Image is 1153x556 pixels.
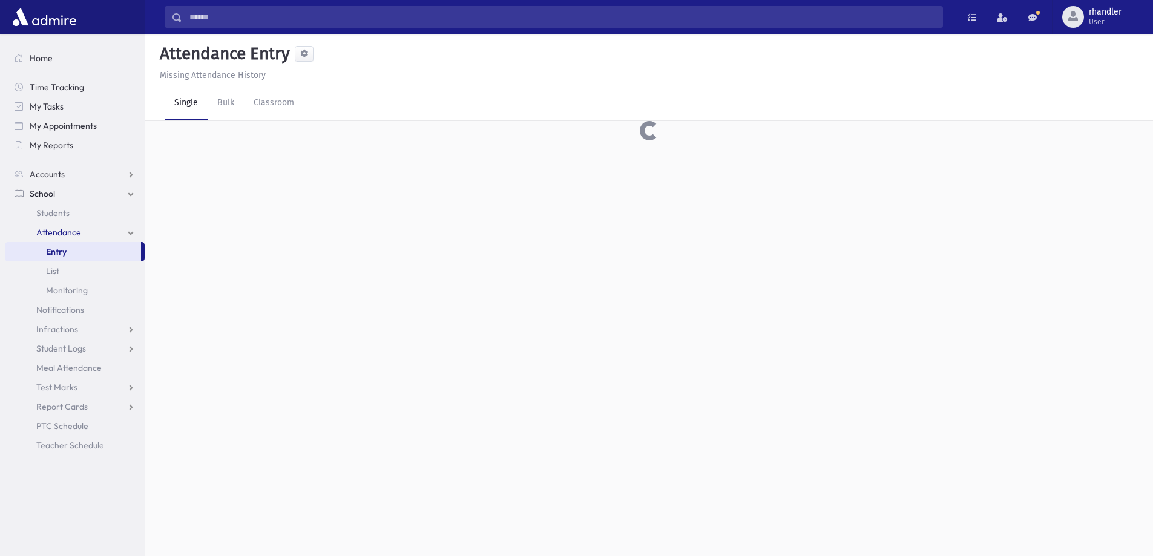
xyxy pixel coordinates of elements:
span: Students [36,208,70,218]
a: Single [165,87,208,120]
a: Report Cards [5,397,145,416]
a: My Tasks [5,97,145,116]
a: Notifications [5,300,145,319]
a: Students [5,203,145,223]
a: Monitoring [5,281,145,300]
a: Bulk [208,87,244,120]
span: My Appointments [30,120,97,131]
a: Entry [5,242,141,261]
a: Accounts [5,165,145,184]
span: PTC Schedule [36,420,88,431]
a: PTC Schedule [5,416,145,436]
span: Notifications [36,304,84,315]
a: School [5,184,145,203]
a: List [5,261,145,281]
a: Infractions [5,319,145,339]
span: Home [30,53,53,64]
span: My Tasks [30,101,64,112]
span: Test Marks [36,382,77,393]
span: Monitoring [46,285,88,296]
span: Meal Attendance [36,362,102,373]
h5: Attendance Entry [155,44,290,64]
span: Infractions [36,324,78,335]
a: Missing Attendance History [155,70,266,80]
span: Attendance [36,227,81,238]
span: School [30,188,55,199]
a: Classroom [244,87,304,120]
span: List [46,266,59,276]
input: Search [182,6,942,28]
a: Student Logs [5,339,145,358]
span: Time Tracking [30,82,84,93]
a: Test Marks [5,378,145,397]
span: My Reports [30,140,73,151]
u: Missing Attendance History [160,70,266,80]
a: Attendance [5,223,145,242]
a: Meal Attendance [5,358,145,378]
a: Time Tracking [5,77,145,97]
img: AdmirePro [10,5,79,29]
span: Teacher Schedule [36,440,104,451]
span: rhandler [1089,7,1122,17]
a: Teacher Schedule [5,436,145,455]
a: My Reports [5,136,145,155]
span: Entry [46,246,67,257]
span: Student Logs [36,343,86,354]
span: Report Cards [36,401,88,412]
span: Accounts [30,169,65,180]
a: My Appointments [5,116,145,136]
span: User [1089,17,1122,27]
a: Home [5,48,145,68]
